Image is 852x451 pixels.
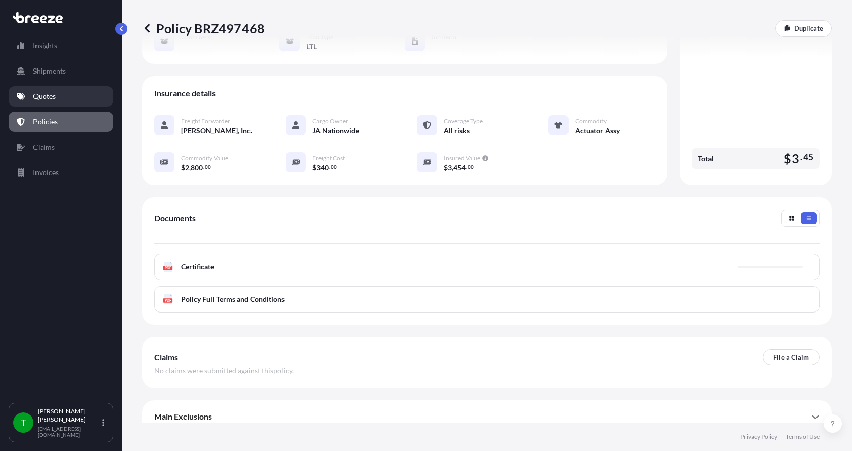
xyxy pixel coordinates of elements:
p: Invoices [33,167,59,178]
p: File a Claim [773,352,809,362]
a: Policies [9,112,113,132]
span: [PERSON_NAME], Inc. [181,126,252,136]
text: PDF [165,266,171,270]
a: File a Claim [763,349,820,365]
span: Commodity Value [181,154,228,162]
span: All risks [444,126,470,136]
span: . [800,154,802,160]
span: No claims were submitted against this policy . [154,366,294,376]
p: [PERSON_NAME] [PERSON_NAME] [38,407,100,424]
span: 3 [792,152,799,165]
p: Policies [33,117,58,127]
span: $ [181,164,185,171]
span: . [466,165,467,169]
span: T [21,418,26,428]
p: Insights [33,41,57,51]
span: 2 [185,164,189,171]
span: 340 [316,164,329,171]
span: Policy Full Terms and Conditions [181,294,285,304]
a: Privacy Policy [740,433,777,441]
span: Main Exclusions [154,411,212,422]
span: , [189,164,191,171]
p: Claims [33,142,55,152]
span: 00 [331,165,337,169]
span: $ [784,152,791,165]
span: 45 [803,154,813,160]
span: Commodity [575,117,607,125]
span: Freight Cost [312,154,345,162]
span: 454 [453,164,466,171]
span: $ [312,164,316,171]
span: Insured Value [444,154,480,162]
p: Shipments [33,66,66,76]
span: 00 [468,165,474,169]
span: , [452,164,453,171]
span: . [329,165,330,169]
span: Actuator Assy [575,126,620,136]
a: Duplicate [775,20,832,37]
span: 800 [191,164,203,171]
span: Claims [154,352,178,362]
span: . [203,165,204,169]
p: Policy BRZ497468 [142,20,265,37]
a: PDFPolicy Full Terms and Conditions [154,286,820,313]
span: Total [698,154,714,164]
span: $ [444,164,448,171]
a: Claims [9,137,113,157]
a: Invoices [9,162,113,183]
span: Insurance details [154,88,216,98]
a: Quotes [9,86,113,107]
span: 3 [448,164,452,171]
span: JA Nationwide [312,126,359,136]
span: Cargo Owner [312,117,348,125]
span: Freight Forwarder [181,117,230,125]
span: Certificate [181,262,214,272]
a: Terms of Use [786,433,820,441]
a: Shipments [9,61,113,81]
a: Insights [9,36,113,56]
p: Duplicate [794,23,823,33]
span: 00 [205,165,211,169]
div: Main Exclusions [154,404,820,429]
p: [EMAIL_ADDRESS][DOMAIN_NAME] [38,426,100,438]
span: Coverage Type [444,117,483,125]
p: Quotes [33,91,56,101]
text: PDF [165,299,171,302]
span: Documents [154,213,196,223]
